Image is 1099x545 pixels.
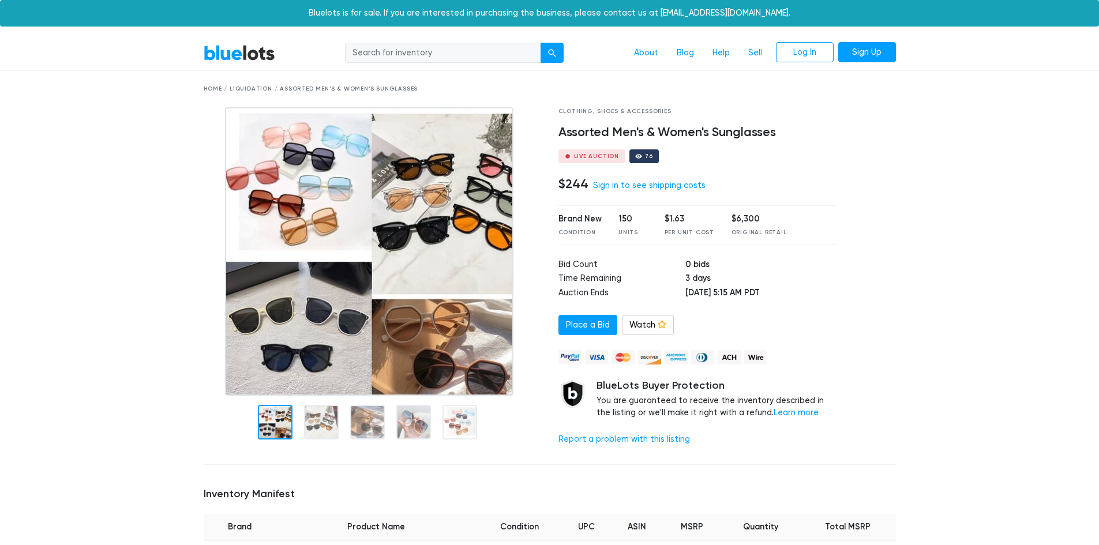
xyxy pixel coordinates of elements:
[597,379,837,392] h5: BlueLots Buyer Protection
[685,272,837,287] td: 3 days
[225,107,513,396] img: 09d6d1d6-8892-44c8-9b95-8ffe79f7fc9f-1752667521.jpg
[558,125,837,140] h4: Assorted Men's & Women's Sunglasses
[618,228,647,237] div: Units
[558,213,602,225] div: Brand New
[665,350,688,364] img: american_express-ae2a9f97a040b4b41f6397f7637041a5861d5f99d0716c09922aba4e24c8547d.png
[558,379,587,408] img: buyer_protection_shield-3b65640a83011c7d3ede35a8e5a80bfdfaa6a97447f0071c1475b91a4b0b3d01.png
[732,213,787,225] div: $6,300
[558,272,686,287] td: Time Remaining
[739,42,771,64] a: Sell
[558,350,582,364] img: paypal_credit-80455e56f6e1299e8d57f40c0dcee7b8cd4ae79b9eccbfc37e2480457ba36de9.png
[612,350,635,364] img: mastercard-42073d1d8d11d6635de4c079ffdb20a4f30a903dc55d1612383a1b395dd17f39.png
[558,315,617,336] a: Place a Bid
[593,181,706,190] a: Sign in to see shipping costs
[345,43,541,63] input: Search for inventory
[558,228,602,237] div: Condition
[558,434,690,444] a: Report a problem with this listing
[732,228,787,237] div: Original Retail
[703,42,739,64] a: Help
[574,153,620,159] div: Live Auction
[691,350,714,364] img: diners_club-c48f30131b33b1bb0e5d0e2dbd43a8bea4cb12cb2961413e2f4250e06c020426.png
[663,514,721,540] th: MSRP
[774,408,819,418] a: Learn more
[204,514,276,540] th: Brand
[597,379,837,419] div: You are guaranteed to receive the inventory described in the listing or we'll make it right with ...
[744,350,767,364] img: wire-908396882fe19aaaffefbd8e17b12f2f29708bd78693273c0e28e3a24408487f.png
[204,85,896,93] div: Home / Liquidation / Assorted Men's & Women's Sunglasses
[721,514,800,540] th: Quantity
[718,350,741,364] img: ach-b7992fed28a4f97f893c574229be66187b9afb3f1a8d16a4691d3d3140a8ab00.png
[558,107,837,116] div: Clothing, Shoes & Accessories
[276,514,477,540] th: Product Name
[838,42,896,63] a: Sign Up
[622,315,674,336] a: Watch
[618,213,647,225] div: 150
[665,228,714,237] div: Per Unit Cost
[667,42,703,64] a: Blog
[558,176,588,191] h4: $244
[611,514,663,540] th: ASIN
[776,42,834,63] a: Log In
[558,258,686,273] td: Bid Count
[800,514,896,540] th: Total MSRP
[638,350,661,364] img: discover-82be18ecfda2d062aad2762c1ca80e2d36a4073d45c9e0ffae68cd515fbd3d32.png
[645,153,653,159] div: 76
[685,287,837,301] td: [DATE] 5:15 AM PDT
[685,258,837,273] td: 0 bids
[477,514,561,540] th: Condition
[585,350,608,364] img: visa-79caf175f036a155110d1892330093d4c38f53c55c9ec9e2c3a54a56571784bb.png
[625,42,667,64] a: About
[665,213,714,225] div: $1.63
[204,44,275,61] a: BlueLots
[561,514,610,540] th: UPC
[558,287,686,301] td: Auction Ends
[204,488,896,501] h5: Inventory Manifest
